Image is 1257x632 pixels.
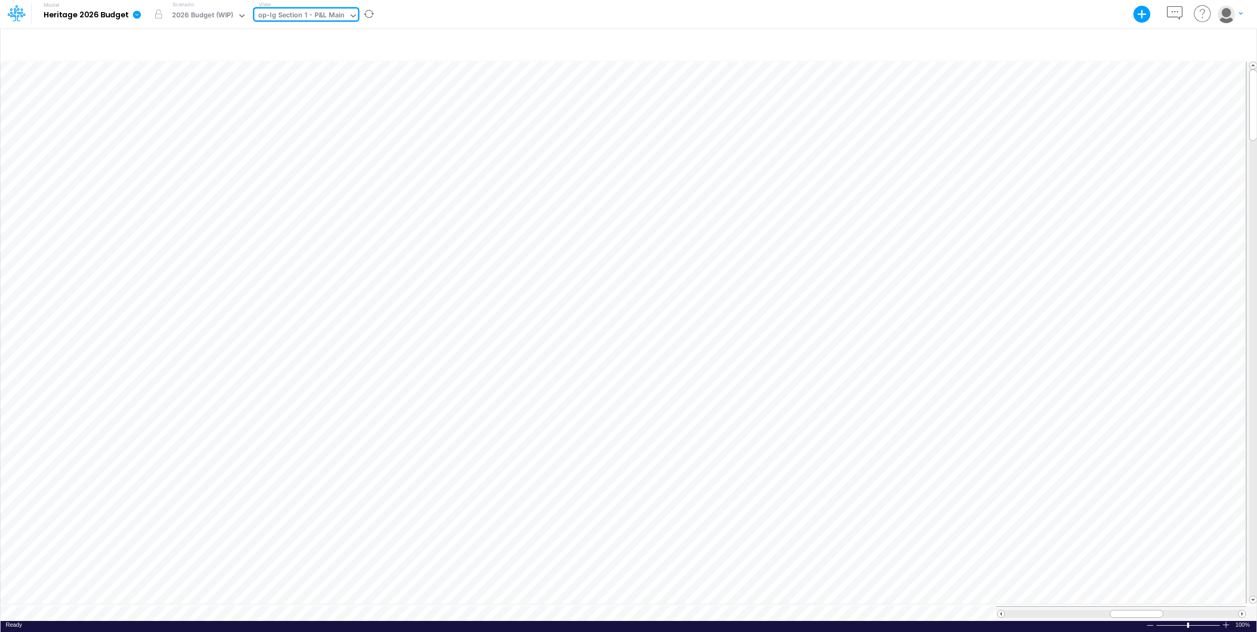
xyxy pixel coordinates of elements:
label: Model [44,2,59,8]
div: Zoom Out [1146,621,1154,629]
div: Zoom In [1222,621,1230,629]
b: Heritage 2026 Budget [44,11,128,20]
div: In Ready mode [6,621,22,629]
div: op-lg Section 1 - P&L Main [258,10,345,22]
div: Zoom [1156,621,1222,629]
span: 100% [1235,621,1251,629]
div: Zoom level [1235,621,1251,629]
div: Zoom [1187,623,1189,628]
label: View [259,1,271,8]
div: 2026 Budget (WIP) [172,10,234,22]
span: Ready [6,621,22,628]
label: Scenario [173,1,194,8]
